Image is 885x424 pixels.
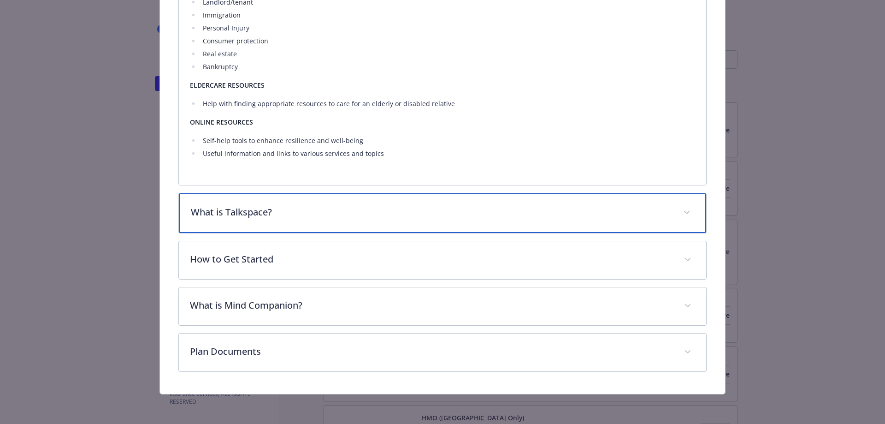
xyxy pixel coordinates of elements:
p: What is Mind Companion? [190,299,673,312]
div: How to Get Started [179,241,707,279]
li: Real estate [200,48,696,60]
li: Personal Injury [200,23,696,34]
div: What is Mind Companion? [179,287,707,325]
li: Consumer protection [200,36,696,47]
li: Bankruptcy [200,61,696,72]
p: What is Talkspace? [191,205,673,219]
li: Immigration [200,10,696,21]
div: Plan Documents [179,334,707,371]
li: Help with finding appropriate resources to care for an elderly or disabled relative [200,98,696,109]
p: Plan Documents [190,345,673,358]
p: How to Get Started [190,252,673,266]
strong: ONLINE RESOURCES [190,118,253,126]
li: Useful information and links to various services and topics [200,148,696,159]
li: Self-help tools to enhance resilience and well-being [200,135,696,146]
div: What is Talkspace? [179,193,707,233]
strong: ELDERCARE RESOURCES [190,81,265,90]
